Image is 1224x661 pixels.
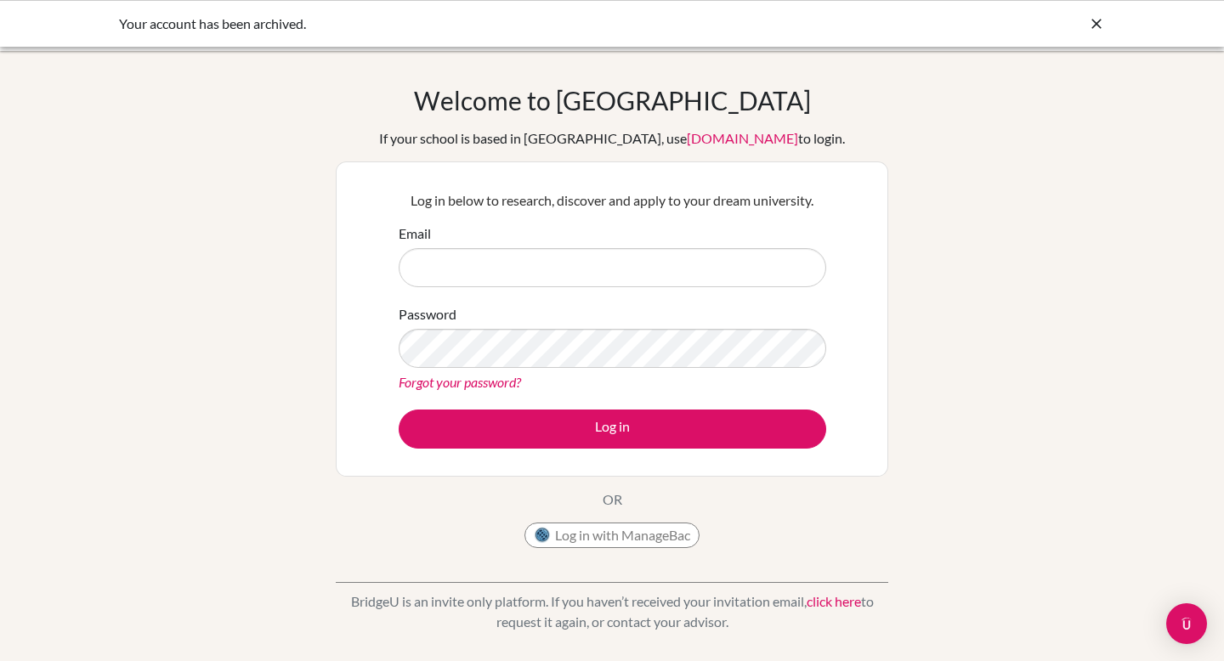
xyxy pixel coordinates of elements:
[336,591,888,632] p: BridgeU is an invite only platform. If you haven’t received your invitation email, to request it ...
[399,374,521,390] a: Forgot your password?
[1166,603,1207,644] div: Open Intercom Messenger
[399,410,826,449] button: Log in
[399,223,431,244] label: Email
[687,130,798,146] a: [DOMAIN_NAME]
[524,523,700,548] button: Log in with ManageBac
[119,14,850,34] div: Your account has been archived.
[603,489,622,510] p: OR
[807,593,861,609] a: click here
[379,128,845,149] div: If your school is based in [GEOGRAPHIC_DATA], use to login.
[414,85,811,116] h1: Welcome to [GEOGRAPHIC_DATA]
[399,304,456,325] label: Password
[399,190,826,211] p: Log in below to research, discover and apply to your dream university.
